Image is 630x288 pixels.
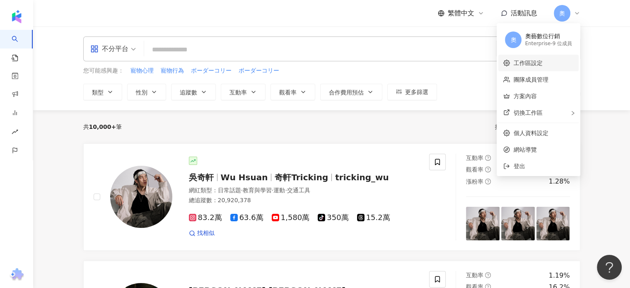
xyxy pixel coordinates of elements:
[130,66,154,75] button: 寵物心理
[287,187,310,194] span: 交通工具
[510,35,516,44] span: 奧
[110,166,172,228] img: KOL Avatar
[285,187,287,194] span: ·
[83,123,122,130] div: 共 筆
[513,76,548,83] a: 團隊成員管理
[221,84,266,100] button: 互動率
[495,120,546,133] div: 排序：
[92,89,104,96] span: 類型
[12,30,28,62] a: search
[130,67,154,75] span: 寵物心理
[189,172,214,182] span: 吳奇軒
[525,32,572,41] div: 奧藝數位行銷
[90,45,99,53] span: appstore
[272,187,273,194] span: ·
[549,177,570,186] div: 1.28%
[513,60,542,66] a: 工作區設定
[448,9,474,18] span: 繁體中文
[357,213,390,222] span: 15.2萬
[597,255,622,280] iframe: Help Scout Beacon - Open
[241,187,243,194] span: ·
[10,10,23,23] img: logo icon
[279,89,297,96] span: 觀看率
[273,187,285,194] span: 運動
[171,84,216,100] button: 追蹤數
[12,123,18,142] span: rise
[238,66,280,75] button: ボーダーコリー
[485,272,491,278] span: question-circle
[525,40,572,47] div: Enterprise - 9 位成員
[485,179,491,184] span: question-circle
[191,66,232,75] button: ボーダーコリー
[513,93,536,99] a: 方案內容
[387,84,437,100] button: 更多篩選
[136,89,147,96] span: 性別
[466,155,483,161] span: 互動率
[90,42,128,56] div: 不分平台
[335,172,389,182] span: tricking_wu
[83,84,122,100] button: 類型
[221,172,268,182] span: Wu Hsuan
[243,187,272,194] span: 教育與學習
[89,123,116,130] span: 10,000+
[270,84,315,100] button: 觀看率
[239,67,279,75] span: ボーダーコリー
[161,67,184,75] span: 寵物行為
[229,89,247,96] span: 互動率
[230,213,263,222] span: 63.6萬
[466,166,483,173] span: 觀看率
[83,143,580,251] a: KOL Avatar吳奇軒Wu Hsuan奇軒Trickingtricking_wu網紅類型：日常話題·教育與學習·運動·交通工具總追蹤數：20,920,37883.2萬63.6萬1,580萬3...
[466,178,483,185] span: 漲粉率
[466,272,483,278] span: 互動率
[513,109,542,116] span: 切換工作區
[218,187,241,194] span: 日常話題
[511,9,537,17] span: 活動訊息
[485,167,491,172] span: question-circle
[513,130,548,136] a: 個人資料設定
[197,229,215,237] span: 找相似
[536,207,570,240] img: post-image
[272,213,310,222] span: 1,580萬
[405,89,428,95] span: 更多篩選
[83,67,124,75] span: 您可能感興趣：
[191,67,232,75] span: ボーダーコリー
[513,163,525,169] span: 登出
[160,66,184,75] button: 寵物行為
[570,111,575,116] span: right
[9,268,25,281] img: chrome extension
[466,207,500,240] img: post-image
[189,229,215,237] a: 找相似
[329,89,364,96] span: 合作費用預估
[513,145,574,154] span: 網站導覽
[559,9,565,18] span: 奧
[189,186,420,195] div: 網紅類型 ：
[318,213,348,222] span: 350萬
[189,196,420,205] div: 總追蹤數 ： 20,920,378
[485,155,491,161] span: question-circle
[275,172,328,182] span: 奇軒Tricking
[180,89,197,96] span: 追蹤數
[189,213,222,222] span: 83.2萬
[320,84,382,100] button: 合作費用預估
[127,84,166,100] button: 性別
[501,207,535,240] img: post-image
[549,271,570,280] div: 1.19%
